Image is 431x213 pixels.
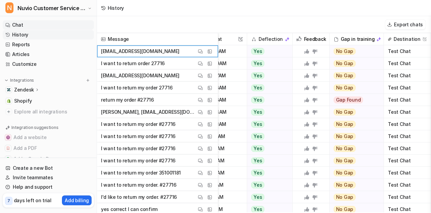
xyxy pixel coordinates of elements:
button: Gap Found [330,94,379,106]
button: Add a Google DocAdd a Google Doc [3,154,94,164]
p: Zendesk [14,86,34,93]
span: Test Chat [387,106,428,118]
button: Add a PDFAdd a PDF [3,143,94,154]
p: I want to return my order. #27716 [101,179,176,191]
button: No Gap [330,167,379,179]
span: Yes [251,182,264,188]
a: Invite teammates [3,173,94,182]
button: No Gap [330,179,379,191]
div: Gap in training [332,33,381,45]
button: No Gap [330,155,379,167]
button: No Gap [330,130,379,142]
p: Integration suggestions [11,125,58,131]
img: Add a Google Doc [6,157,10,161]
button: Add billing [62,195,92,205]
button: No Gap [330,142,379,155]
span: N [5,2,13,13]
span: Test Chat [387,179,428,191]
p: Add billing [65,197,89,204]
span: No Gap [334,194,356,201]
img: Add a website [6,135,10,139]
p: I want to return my order #27716 [101,130,175,142]
button: Yes [247,57,288,70]
span: Yes [251,121,264,128]
button: Yes [247,70,288,82]
span: No Gap [334,60,356,67]
button: No Gap [330,70,379,82]
span: Test Chat [387,142,428,155]
button: Yes [247,82,288,94]
span: Yes [251,60,264,67]
span: Destination [387,33,428,45]
a: Customize [3,59,94,69]
span: No Gap [334,84,356,91]
span: No Gap [334,48,356,55]
span: Shopify [14,98,32,104]
span: No Gap [334,206,356,213]
button: Add a websiteAdd a website [3,132,94,143]
h2: Deflection [259,33,283,45]
span: Test Chat [387,57,428,70]
p: I want to return my order #27716 [101,118,175,130]
img: explore all integrations [5,108,12,115]
span: Nuvio Customer Service Expert Bot [18,3,86,13]
p: 7 [7,198,10,204]
img: Add a PDF [6,146,10,150]
p: days left on trial [14,197,52,204]
img: Shopify [7,99,11,103]
button: No Gap [330,106,379,118]
span: No Gap [334,133,356,140]
button: Yes [247,179,288,191]
img: Zendesk [7,88,11,92]
span: Yes [251,169,264,176]
button: Yes [247,167,288,179]
p: return my order #27716 [101,94,154,106]
span: No Gap [334,72,356,79]
a: ShopifyShopify [3,96,94,106]
span: Yes [251,157,264,164]
p: I want to return my order #27716 [101,155,175,167]
span: Yes [251,194,264,201]
p: I want to return my order 351001181 [101,167,181,179]
span: Yes [251,145,264,152]
p: I want to return order 27716 [101,57,165,70]
span: No Gap [334,157,356,164]
p: Integrations [10,78,34,83]
a: Create a new Bot [3,163,94,173]
button: Yes [247,45,288,57]
span: Test Chat [387,70,428,82]
span: Test Chat [387,82,428,94]
p: [EMAIL_ADDRESS][DOMAIN_NAME] [101,45,179,57]
button: Yes [247,118,288,130]
span: No Gap [334,145,356,152]
button: Yes [247,130,288,142]
p: [PERSON_NAME], [EMAIL_ADDRESS][DOMAIN_NAME], #27716 [101,106,196,118]
span: Test Chat [387,155,428,167]
span: Yes [251,48,264,55]
span: Gap Found [334,97,363,103]
span: Yes [251,84,264,91]
span: Test Chat [387,45,428,57]
p: I want to return my order #27716 [101,142,175,155]
span: Yes [251,133,264,140]
div: History [108,4,124,11]
button: Yes [247,191,288,203]
span: Yes [251,206,264,213]
a: Reports [3,40,94,49]
button: No Gap [330,191,379,203]
button: Yes [247,94,288,106]
span: No Gap [334,121,356,128]
img: expand menu [4,78,9,83]
p: I'd like to return my order. #27716 [101,191,177,203]
span: Message [100,33,215,45]
a: Chat [3,20,94,30]
span: Yes [251,109,264,115]
button: Yes [247,142,288,155]
a: Articles [3,50,94,59]
a: Help and support [3,182,94,192]
span: No Gap [334,109,356,115]
h2: Feedback [304,33,326,45]
button: Yes [247,106,288,118]
span: No Gap [334,182,356,188]
button: No Gap [330,45,379,57]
